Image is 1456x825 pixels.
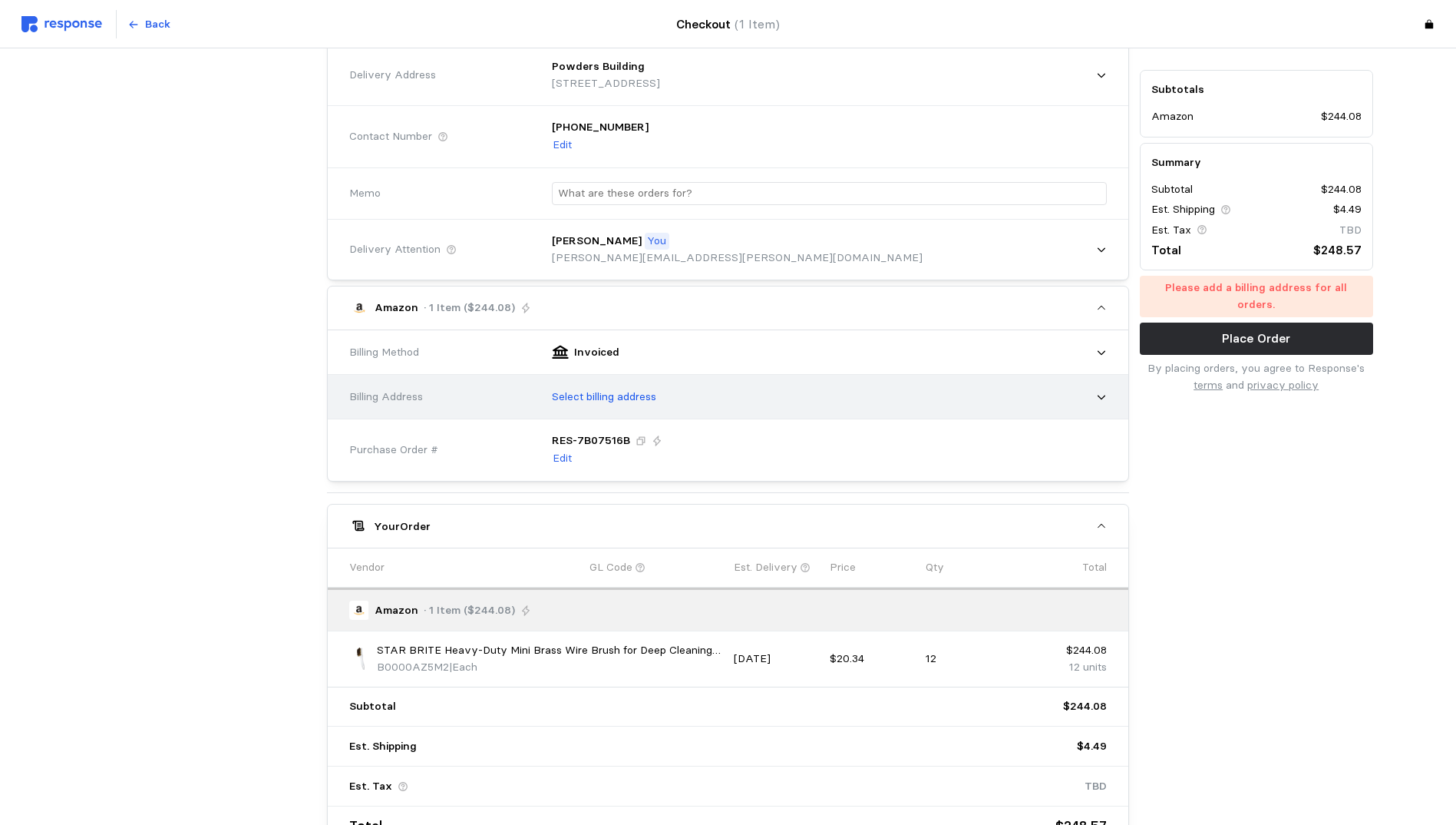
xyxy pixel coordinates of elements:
p: Subtotal [349,698,396,715]
p: $248.57 [1313,240,1362,260]
p: Est. Tax [349,778,392,795]
p: Back [145,16,170,33]
span: Delivery Attention [349,241,441,258]
p: Amazon [1151,109,1194,126]
p: Please add a billing address for all orders. [1147,280,1365,313]
a: privacy policy [1247,378,1319,392]
p: Est. Tax [1151,222,1191,239]
p: Amazon [375,300,418,316]
img: svg%3e [21,16,102,32]
button: Amazon· 1 Item ($244.08) [328,287,1128,330]
p: Total [1151,240,1181,260]
p: · 1 Item ($244.08) [424,602,515,619]
h5: Summary [1151,154,1362,171]
p: STAR BRITE Heavy-Duty Mini Brass Wire Brush for Deep Cleaning - Ideal for Paint Removal, Rust, an... [377,642,722,659]
p: $20.34 [830,651,915,668]
span: Billing Method [349,344,419,361]
p: GL Code [589,559,632,576]
p: You [647,233,666,250]
p: 12 [926,651,1011,668]
span: | Each [449,660,477,674]
p: Qty [926,559,944,576]
button: Edit [552,449,573,468]
p: $244.08 [1321,109,1362,126]
button: YourOrder [328,505,1128,548]
a: terms [1194,378,1223,392]
p: Subtotal [1151,181,1193,198]
p: Powders Building [552,58,645,75]
p: [PERSON_NAME] [552,233,642,250]
p: By placing orders, you agree to Response's and [1140,360,1373,393]
span: (1 Item) [735,17,780,31]
p: Est. Delivery [734,559,797,576]
p: [DATE] [734,651,819,668]
p: RES-7B07516B [552,432,630,449]
p: TBD [1085,778,1107,795]
p: $244.08 [1321,181,1362,198]
p: $244.08 [1022,642,1107,659]
p: Select billing address [552,389,656,406]
button: Edit [552,136,573,154]
p: Price [830,559,856,576]
p: Amazon [375,602,418,619]
span: Contact Number [349,128,432,145]
h5: Your Order [374,519,431,535]
p: [PHONE_NUMBER] [552,119,649,136]
p: $4.49 [1077,738,1107,755]
p: TBD [1339,222,1362,239]
p: · 1 Item ($244.08) [424,300,515,316]
p: [STREET_ADDRESS] [552,75,660,92]
p: Edit [553,450,572,467]
p: Total [1082,559,1107,576]
p: Place Order [1222,330,1290,349]
img: 61oQqSkdYRL._AC_SY550_.jpg [349,648,371,670]
span: Purchase Order # [349,442,438,459]
p: $244.08 [1063,698,1107,715]
p: Est. Shipping [1151,202,1215,219]
p: Invoiced [574,344,619,361]
button: Back [119,10,179,39]
span: Memo [349,185,381,202]
p: $4.49 [1333,202,1362,219]
p: [PERSON_NAME][EMAIL_ADDRESS][PERSON_NAME][DOMAIN_NAME] [552,250,923,267]
p: Vendor [349,559,385,576]
span: Delivery Address [349,67,436,84]
p: Est. Shipping [349,738,417,755]
p: Edit [553,137,572,154]
span: B0000AZ5M2 [377,660,449,674]
button: Place Order [1140,323,1373,355]
h4: Checkout [676,15,780,34]
p: 12 units [1022,659,1107,676]
span: Billing Address [349,389,423,406]
input: What are these orders for? [558,183,1101,205]
h5: Subtotals [1151,81,1362,98]
div: Amazon· 1 Item ($244.08) [328,330,1128,481]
